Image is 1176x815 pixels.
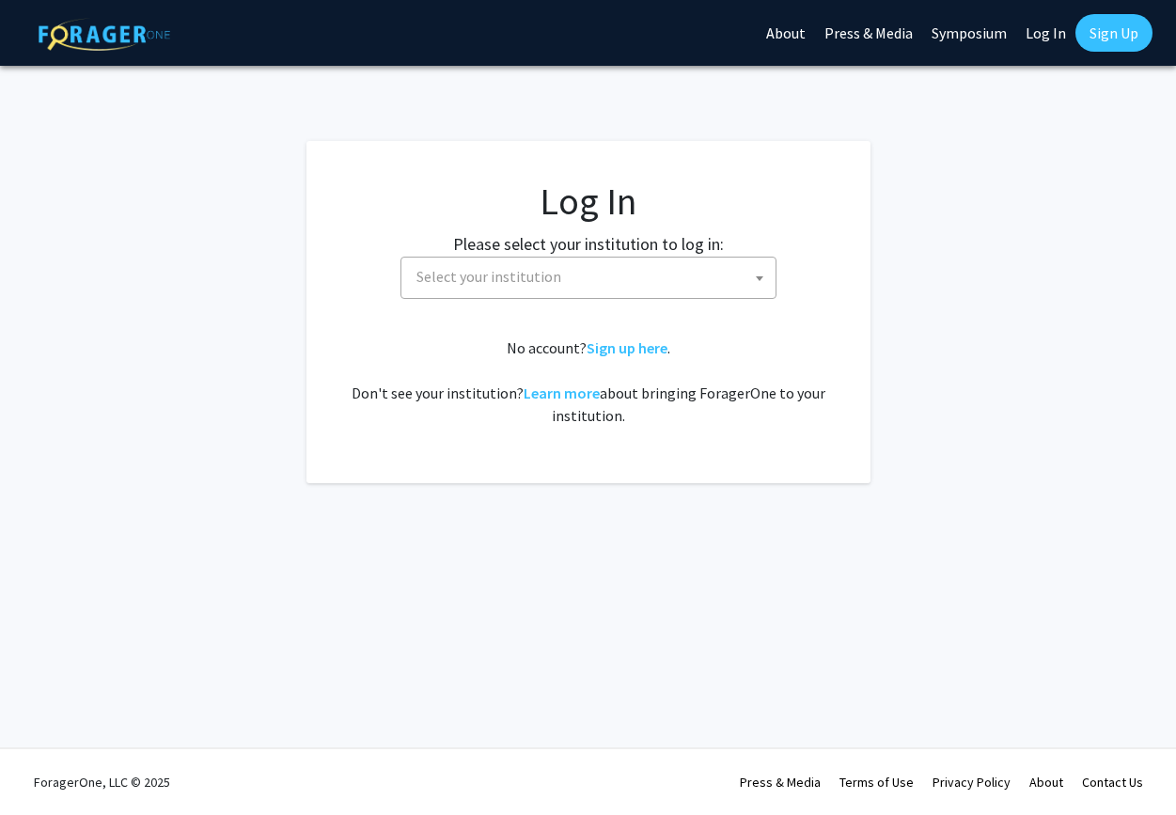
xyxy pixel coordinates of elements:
span: Select your institution [416,267,561,286]
a: Sign Up [1075,14,1152,52]
a: About [1029,774,1063,791]
a: Terms of Use [839,774,914,791]
a: Privacy Policy [933,774,1011,791]
a: Learn more about bringing ForagerOne to your institution [524,384,600,402]
div: ForagerOne, LLC © 2025 [34,749,170,815]
img: ForagerOne Logo [39,18,170,51]
span: Select your institution [409,258,776,296]
a: Contact Us [1082,774,1143,791]
label: Please select your institution to log in: [453,231,724,257]
span: Select your institution [400,257,776,299]
h1: Log In [344,179,833,224]
a: Press & Media [740,774,821,791]
iframe: Chat [14,730,80,801]
div: No account? . Don't see your institution? about bringing ForagerOne to your institution. [344,337,833,427]
a: Sign up here [587,338,667,357]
